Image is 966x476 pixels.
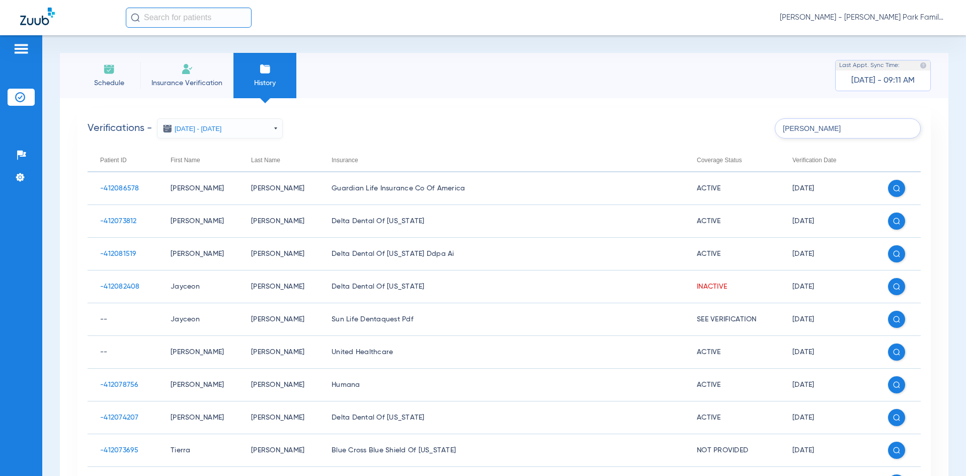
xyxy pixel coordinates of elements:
[100,316,108,323] span: --
[780,336,875,369] td: [DATE]
[332,316,414,323] span: Sun Life Dentaquest Pdf
[158,434,238,467] td: Tierra
[158,401,238,434] td: [PERSON_NAME]
[158,369,238,401] td: [PERSON_NAME]
[158,172,238,205] td: [PERSON_NAME]
[238,303,319,336] td: [PERSON_NAME]
[251,155,306,166] div: Last Name
[893,316,900,323] img: search white icon
[100,381,139,388] span: -412078756
[238,270,319,303] td: [PERSON_NAME]
[100,250,137,257] span: -412081519
[158,238,238,270] td: [PERSON_NAME]
[332,381,360,388] span: Humana
[100,283,140,290] span: -412082408
[697,349,721,356] span: Active
[780,369,875,401] td: [DATE]
[20,8,55,25] img: Zuub Logo
[103,63,115,75] img: Schedule
[88,118,283,139] h2: Verifications -
[238,205,319,238] td: [PERSON_NAME]
[259,63,271,75] img: History
[332,185,465,192] span: Guardian Life Insurance Co Of America
[238,238,319,270] td: [PERSON_NAME]
[100,447,139,454] span: -412073695
[697,447,748,454] span: Not Provided
[13,43,29,55] img: hamburger-icon
[697,414,721,421] span: Active
[839,60,900,71] span: Last Appt. Sync Time:
[100,349,108,356] span: --
[332,349,393,356] span: United Healthcare
[780,238,875,270] td: [DATE]
[171,155,226,166] div: First Name
[697,155,767,166] div: Coverage Status
[238,401,319,434] td: [PERSON_NAME]
[893,185,900,192] img: search white icon
[126,8,252,28] input: Search for patients
[238,434,319,467] td: [PERSON_NAME]
[697,155,742,166] div: Coverage Status
[332,283,425,290] span: Delta Dental Of [US_STATE]
[780,401,875,434] td: [DATE]
[780,172,875,205] td: [DATE]
[158,303,238,336] td: Jayceon
[238,172,319,205] td: [PERSON_NAME]
[775,118,921,139] input: SEARCH patient ID, name, insurance
[251,155,280,166] div: Last Name
[893,349,900,356] img: search white icon
[780,270,875,303] td: [DATE]
[181,63,193,75] img: Manual Insurance Verification
[148,78,226,88] span: Insurance Verification
[792,155,863,166] div: Verification Date
[158,336,238,369] td: [PERSON_NAME]
[163,123,173,133] img: date icon
[893,283,900,290] img: search white icon
[158,270,238,303] td: Jayceon
[893,381,900,388] img: search white icon
[893,414,900,421] img: search white icon
[332,447,456,454] span: Blue Cross Blue Shield Of [US_STATE]
[157,118,283,139] button: [DATE] - [DATE]
[893,218,900,225] img: search white icon
[332,155,672,166] div: Insurance
[697,250,721,257] span: Active
[697,283,727,290] span: Inactive
[332,414,425,421] span: Delta Dental Of [US_STATE]
[332,250,454,257] span: Delta Dental Of [US_STATE] Ddpa Ai
[697,218,721,225] span: Active
[100,218,137,225] span: -412073812
[851,76,915,86] span: [DATE] - 09:11 AM
[780,434,875,467] td: [DATE]
[920,62,927,69] img: last sync help info
[100,414,139,421] span: -412074207
[158,205,238,238] td: [PERSON_NAME]
[780,205,875,238] td: [DATE]
[893,250,900,257] img: search white icon
[238,336,319,369] td: [PERSON_NAME]
[332,218,425,225] span: Delta Dental Of [US_STATE]
[332,155,358,166] div: Insurance
[131,13,140,22] img: Search Icon
[171,155,200,166] div: First Name
[780,13,946,23] span: [PERSON_NAME] - [PERSON_NAME] Park Family Dentistry
[238,369,319,401] td: [PERSON_NAME]
[697,316,756,323] span: See Verification
[792,155,836,166] div: Verification Date
[697,381,721,388] span: Active
[100,155,127,166] div: Patient ID
[85,78,133,88] span: Schedule
[697,185,721,192] span: Active
[780,303,875,336] td: [DATE]
[100,185,139,192] span: -412086578
[241,78,289,88] span: History
[100,155,145,166] div: Patient ID
[893,447,900,454] img: search white icon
